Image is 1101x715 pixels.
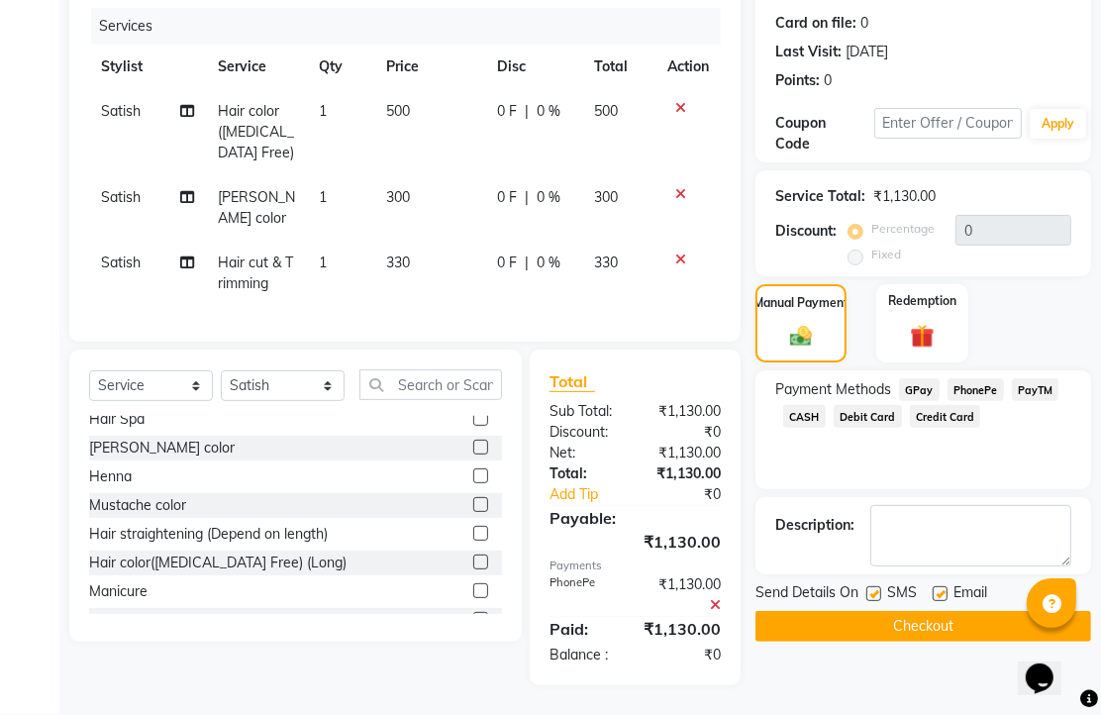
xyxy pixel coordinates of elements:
span: 0 F [498,253,518,273]
div: ₹0 [636,422,737,443]
span: 330 [386,254,410,271]
label: Percentage [871,220,935,238]
div: PhonePe [535,574,636,616]
span: Send Details On [755,582,858,607]
div: Balance : [535,645,636,665]
div: Service Total: [775,186,865,207]
div: Henna [89,466,132,487]
div: ₹1,130.00 [636,574,737,616]
div: Coupon Code [775,113,874,154]
span: PhonePe [948,378,1004,401]
div: Points: [775,70,820,91]
span: Credit Card [910,405,981,428]
span: Satish [101,188,141,206]
div: Mustache color [89,495,186,516]
span: 1 [319,254,327,271]
div: Discount: [535,422,636,443]
span: Total [550,371,595,392]
div: Net: [535,443,636,463]
label: Fixed [871,246,901,263]
div: Manicure [89,581,148,602]
span: PayTM [1012,378,1059,401]
th: Total [582,45,655,89]
span: 0 % [538,187,561,208]
label: Manual Payment [753,294,849,312]
th: Disc [486,45,582,89]
div: Payments [550,558,721,574]
div: Discount: [775,221,837,242]
label: Redemption [888,292,956,310]
div: Total: [535,463,636,484]
span: SMS [887,582,917,607]
th: Qty [307,45,374,89]
span: 0 % [538,253,561,273]
input: Search or Scan [359,369,502,400]
iframe: chat widget [1018,636,1081,695]
div: Payable: [535,506,736,530]
div: Card on file: [775,13,856,34]
div: 0 [824,70,832,91]
span: 0 F [498,187,518,208]
span: Payment Methods [775,379,891,400]
img: _gift.svg [903,322,942,352]
span: [PERSON_NAME] color [218,188,295,227]
button: Apply [1030,109,1086,139]
div: ₹1,130.00 [535,530,736,554]
span: 1 [319,102,327,120]
span: Satish [101,102,141,120]
div: Paid: [535,617,629,641]
span: Satish [101,254,141,271]
img: _cash.svg [783,324,819,350]
span: 1 [319,188,327,206]
th: Service [206,45,308,89]
button: Checkout [755,611,1091,642]
div: ₹1,130.00 [636,443,737,463]
span: | [526,253,530,273]
div: ₹0 [651,484,736,505]
div: Hair color([MEDICAL_DATA] Free) (Long) [89,553,347,573]
div: ₹1,130.00 [873,186,936,207]
span: CASH [783,405,826,428]
span: | [526,101,530,122]
div: Sub Total: [535,401,636,422]
span: 0 F [498,101,518,122]
span: Hair cut & Trimming [218,254,293,292]
th: Action [655,45,721,89]
div: ₹0 [636,645,737,665]
div: Full hands D-tan [89,610,194,631]
a: Add Tip [535,484,651,505]
span: 500 [594,102,618,120]
div: Hair Spa [89,409,145,430]
div: [PERSON_NAME] color [89,438,235,459]
span: Hair color([MEDICAL_DATA] Free) [218,102,294,161]
div: 0 [860,13,868,34]
th: Stylist [89,45,206,89]
th: Price [374,45,485,89]
span: Debit Card [834,405,902,428]
div: Hair straightening (Depend on length) [89,524,328,545]
span: 300 [386,188,410,206]
div: [DATE] [846,42,888,62]
span: 500 [386,102,410,120]
span: 0 % [538,101,561,122]
div: Last Visit: [775,42,842,62]
div: ₹1,130.00 [636,401,737,422]
span: Email [953,582,987,607]
span: | [526,187,530,208]
span: GPay [899,378,940,401]
div: Services [91,8,736,45]
span: 330 [594,254,618,271]
span: 300 [594,188,618,206]
div: ₹1,130.00 [636,463,737,484]
input: Enter Offer / Coupon Code [874,108,1023,139]
div: Description: [775,515,854,536]
div: ₹1,130.00 [629,617,736,641]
